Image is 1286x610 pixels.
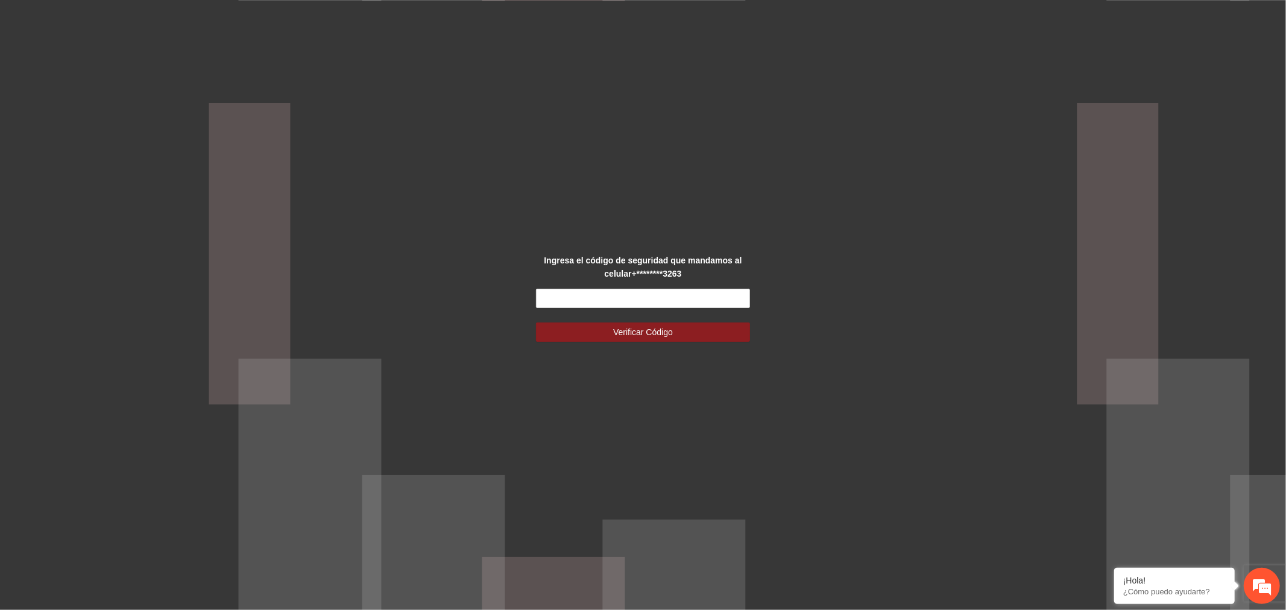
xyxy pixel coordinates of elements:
[613,325,673,339] span: Verificar Código
[198,6,227,35] div: Minimizar ventana de chat en vivo
[1123,576,1226,585] div: ¡Hola!
[6,329,230,371] textarea: Escriba su mensaje y pulse “Intro”
[70,161,166,283] span: Estamos en línea.
[536,322,751,342] button: Verificar Código
[544,256,742,278] strong: Ingresa el código de seguridad que mandamos al celular +********3263
[63,61,203,77] div: Chatee con nosotros ahora
[1123,587,1226,596] p: ¿Cómo puedo ayudarte?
